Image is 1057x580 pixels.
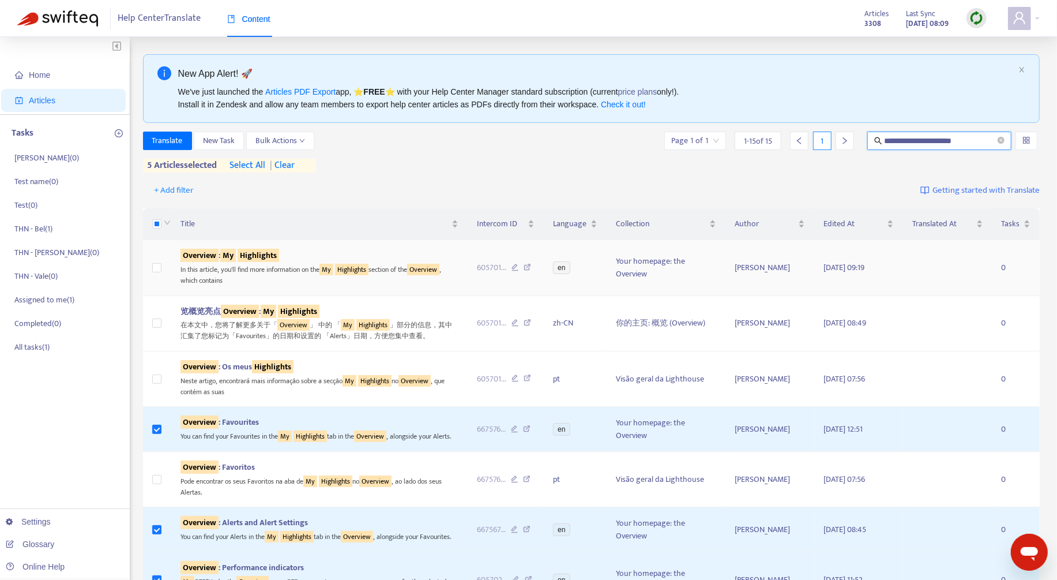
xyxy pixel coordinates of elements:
[246,132,314,150] button: Bulk Actionsdown
[15,71,23,79] span: home
[180,360,219,373] sqkw: Overview
[252,360,294,373] sqkw: Highlights
[553,423,570,436] span: en
[178,85,1014,111] div: We've just launched the app, ⭐ ⭐️ with your Help Center Manager standard subscription (current on...
[906,8,936,20] span: Last Sync
[14,152,79,164] p: [PERSON_NAME] ( 0 )
[544,296,607,351] td: zh-CN
[992,507,1040,552] td: 0
[180,262,458,286] div: In this article, you'll find more information on the section of the , which contains
[359,476,392,487] sqkw: Overview
[143,159,217,173] span: 5 articles selected
[180,461,255,474] span: : Favoritos
[227,14,270,24] span: Content
[17,10,98,27] img: Swifteq
[261,305,276,318] sqkw: My
[992,407,1040,452] td: 0
[607,407,725,452] td: Your homepage: the Overview
[814,208,903,240] th: Edited At
[143,132,192,150] button: Translate
[865,17,882,30] strong: 3308
[319,264,333,275] sqkw: My
[180,416,219,429] sqkw: Overview
[14,317,61,330] p: Completed ( 0 )
[155,184,194,197] span: + Add filter
[14,199,37,211] p: Test ( 0 )
[343,375,356,387] sqkw: My
[118,8,201,29] span: Help Center Translate
[335,264,368,275] sqkw: Highlights
[744,135,772,147] span: 1 - 15 of 15
[998,136,1005,147] span: close-circle
[544,452,607,507] td: pt
[477,473,506,486] span: 667576 ...
[180,249,219,262] sqkw: Overview
[912,218,973,230] span: Translated At
[303,476,317,487] sqkw: My
[607,507,725,552] td: Your homepage: the Overview
[265,531,279,542] sqkw: My
[227,15,235,23] span: book
[823,422,863,436] span: [DATE] 12:51
[230,159,266,173] span: select all
[14,246,99,259] p: THN - [PERSON_NAME] ( 0 )
[874,137,882,145] span: search
[255,134,305,147] span: Bulk Actions
[180,360,294,373] span: : Os meus
[14,223,52,235] p: THN - Bel ( 1 )
[238,249,279,262] sqkw: Highlights
[992,296,1040,351] td: 0
[477,317,506,330] span: 605701 ...
[265,87,336,96] a: Articles PDF Export
[407,264,439,275] sqkw: Overview
[14,270,58,282] p: THN - Vale ( 0 )
[553,523,570,536] span: en
[607,452,725,507] td: Visão geral da Lighthouse
[735,218,796,230] span: Author
[969,11,984,25] img: sync.dc5367851b00ba804db3.png
[725,240,814,295] td: [PERSON_NAME]
[180,305,319,318] span: 览概览亮点 :
[865,8,889,20] span: Articles
[270,158,272,173] span: |
[607,351,725,407] td: Visão geral da Lighthouse
[6,517,51,526] a: Settings
[823,523,866,536] span: [DATE] 08:45
[906,17,949,30] strong: [DATE] 08:09
[616,218,707,230] span: Collection
[823,316,866,330] span: [DATE] 08:49
[544,351,607,407] td: pt
[1018,66,1025,74] button: close
[1002,218,1021,230] span: Tasks
[6,540,54,549] a: Glossary
[725,507,814,552] td: [PERSON_NAME]
[998,137,1005,144] span: close-circle
[813,132,832,150] div: 1
[601,100,646,109] a: Check it out!
[992,208,1040,240] th: Tasks
[14,294,74,306] p: Assigned to me ( 1 )
[146,181,203,200] button: + Add filter
[992,351,1040,407] td: 0
[356,319,390,331] sqkw: Highlights
[203,134,235,147] span: New Task
[14,341,50,353] p: All tasks ( 1 )
[299,138,305,144] span: down
[920,181,1040,200] a: Getting started with Translate
[12,126,33,140] p: Tasks
[157,66,171,80] span: info-circle
[477,423,506,436] span: 667576 ...
[823,372,865,386] span: [DATE] 07:56
[1013,11,1026,25] span: user
[221,305,259,318] sqkw: Overview
[358,375,392,387] sqkw: Highlights
[795,137,803,145] span: left
[823,473,865,486] span: [DATE] 07:56
[294,431,327,442] sqkw: Highlights
[477,218,525,230] span: Intercom ID
[725,452,814,507] td: [PERSON_NAME]
[171,208,468,240] th: Title
[607,296,725,351] td: 你的主页: 概览 (Overview)
[477,523,506,536] span: 667567 ...
[180,516,219,529] sqkw: Overview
